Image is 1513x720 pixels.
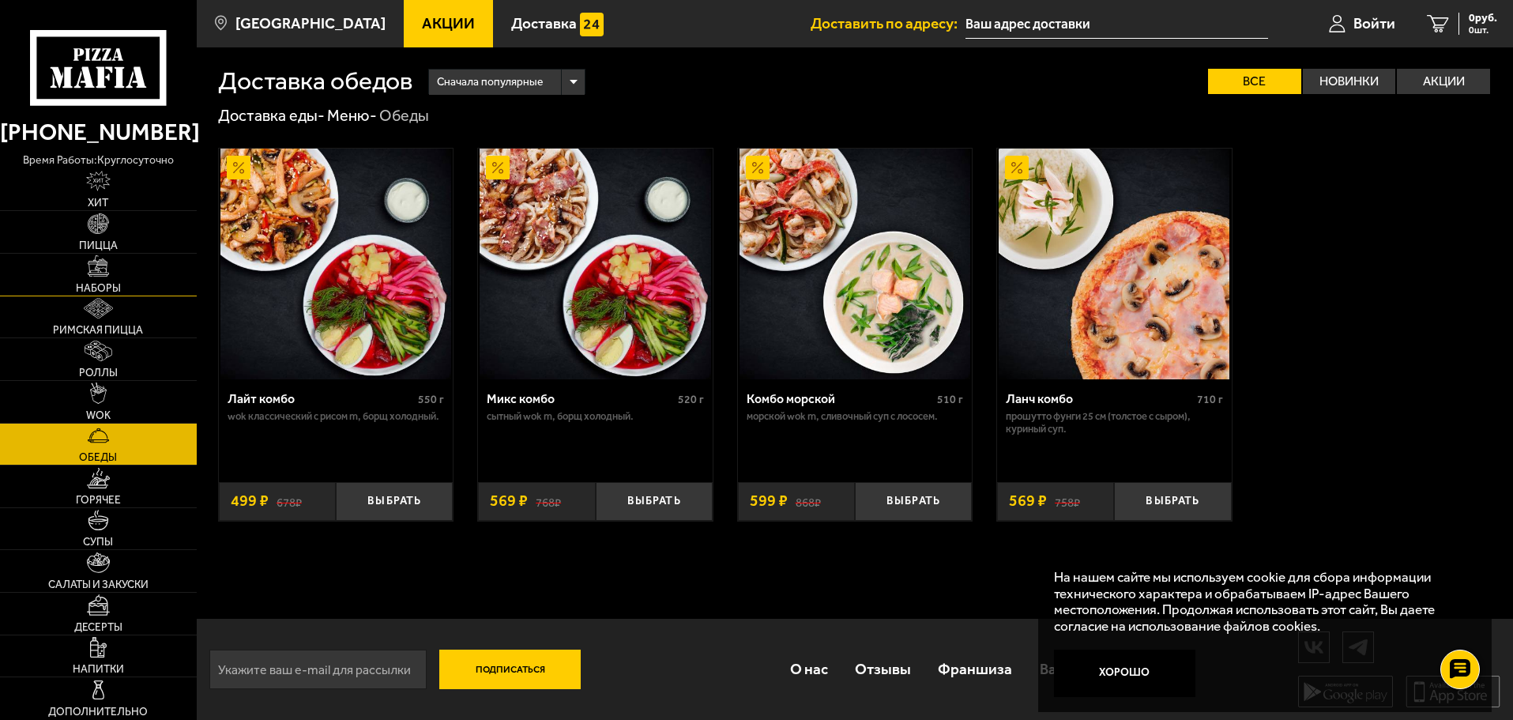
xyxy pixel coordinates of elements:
span: Римская пицца [53,325,143,336]
span: Сначала популярные [437,67,543,97]
span: 710 г [1197,393,1223,406]
button: Выбрать [596,482,713,521]
span: Роллы [79,368,118,379]
img: Акционный [486,156,510,179]
label: Акции [1397,69,1490,94]
span: Горячее [76,495,121,506]
div: Лайт комбо [228,391,415,406]
div: Обеды [379,106,429,126]
span: Напитки [73,664,124,675]
a: О нас [776,643,841,695]
span: 499 ₽ [231,493,269,509]
button: Выбрать [1114,482,1231,521]
p: Прошутто Фунги 25 см (толстое с сыром), Куриный суп. [1006,410,1223,435]
img: Микс комбо [480,149,710,379]
button: Подписаться [439,650,581,689]
span: Наборы [76,283,121,294]
img: Акционный [227,156,250,179]
label: Все [1208,69,1301,94]
a: Отзывы [841,643,924,695]
div: Комбо морской [747,391,934,406]
span: WOK [86,410,111,421]
img: Акционный [1005,156,1029,179]
span: Салаты и закуски [48,579,149,590]
span: Войти [1353,16,1395,31]
button: Выбрать [855,482,972,521]
s: 868 ₽ [796,493,821,509]
button: Хорошо [1054,650,1196,697]
a: АкционныйЛанч комбо [997,149,1232,379]
img: Лайт комбо [220,149,451,379]
div: Ланч комбо [1006,391,1193,406]
img: Комбо морской [740,149,970,379]
input: Укажите ваш e-mail для рассылки [209,650,427,689]
input: Ваш адрес доставки [965,9,1268,39]
span: Хит [88,198,108,209]
label: Новинки [1303,69,1396,94]
span: Дополнительно [48,707,148,718]
span: 510 г [937,393,963,406]
a: Франшиза [924,643,1026,695]
span: Супы [83,537,113,548]
a: Вакансии [1026,643,1119,695]
span: 0 шт. [1469,25,1497,35]
s: 758 ₽ [1055,493,1080,509]
button: Выбрать [336,482,453,521]
p: Сытный Wok M, Борщ холодный. [487,410,704,423]
a: Доставка еды- [218,106,325,125]
a: АкционныйЛайт комбо [219,149,454,379]
s: 678 ₽ [277,493,302,509]
span: Обеды [79,452,117,463]
span: 0 руб. [1469,13,1497,24]
span: Доставка [511,16,577,31]
a: Меню- [327,106,377,125]
img: Акционный [746,156,770,179]
span: [GEOGRAPHIC_DATA] [235,16,386,31]
a: АкционныйМикс комбо [478,149,713,379]
span: Десерты [74,622,122,633]
img: Ланч комбо [999,149,1229,379]
s: 768 ₽ [536,493,561,509]
h1: Доставка обедов [218,69,412,94]
span: 569 ₽ [1009,493,1047,509]
p: Морской Wok M, Сливочный суп с лососем. [747,410,964,423]
img: 15daf4d41897b9f0e9f617042186c801.svg [580,13,604,36]
span: Пицца [79,240,118,251]
span: Доставить по адресу: [811,16,965,31]
div: Микс комбо [487,391,674,406]
p: Wok классический с рисом M, Борщ холодный. [228,410,445,423]
span: 550 г [418,393,444,406]
p: На нашем сайте мы используем cookie для сбора информации технического характера и обрабатываем IP... [1054,569,1467,635]
span: Акции [422,16,475,31]
span: 569 ₽ [490,493,528,509]
span: 520 г [678,393,704,406]
span: 599 ₽ [750,493,788,509]
a: АкционныйКомбо морской [738,149,973,379]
